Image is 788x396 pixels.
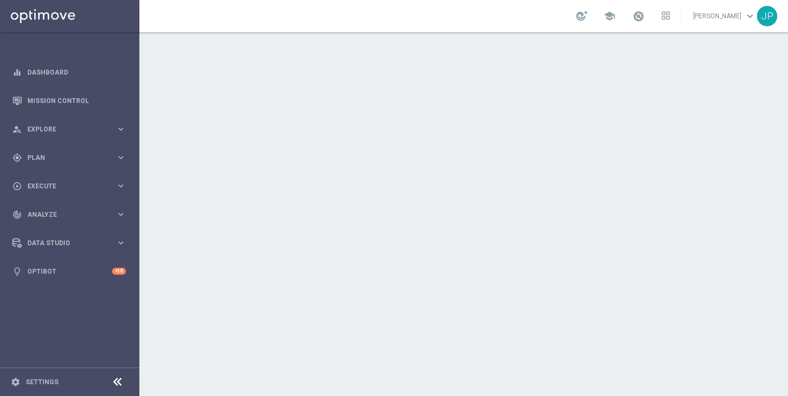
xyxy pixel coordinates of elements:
span: Execute [27,183,116,189]
span: keyboard_arrow_down [744,10,756,22]
i: lightbulb [12,267,22,276]
div: JP [757,6,777,26]
i: keyboard_arrow_right [116,124,126,134]
div: Analyze [12,210,116,219]
a: [PERSON_NAME]keyboard_arrow_down [692,8,757,24]
button: play_circle_outline Execute keyboard_arrow_right [12,182,127,190]
a: Optibot [27,257,112,285]
i: keyboard_arrow_right [116,181,126,191]
span: Data Studio [27,240,116,246]
a: Dashboard [27,58,126,86]
button: Mission Control [12,97,127,105]
i: play_circle_outline [12,181,22,191]
div: Explore [12,124,116,134]
button: lightbulb Optibot +10 [12,267,127,276]
i: track_changes [12,210,22,219]
i: equalizer [12,68,22,77]
div: Optibot [12,257,126,285]
span: Explore [27,126,116,133]
button: person_search Explore keyboard_arrow_right [12,125,127,134]
a: Mission Control [27,86,126,115]
button: equalizer Dashboard [12,68,127,77]
div: Plan [12,153,116,163]
i: person_search [12,124,22,134]
span: Analyze [27,211,116,218]
button: gps_fixed Plan keyboard_arrow_right [12,153,127,162]
i: keyboard_arrow_right [116,238,126,248]
div: +10 [112,268,126,275]
i: settings [11,377,20,387]
i: gps_fixed [12,153,22,163]
span: Plan [27,155,116,161]
i: keyboard_arrow_right [116,152,126,163]
div: Mission Control [12,86,126,115]
div: Execute [12,181,116,191]
div: Dashboard [12,58,126,86]
i: keyboard_arrow_right [116,209,126,219]
span: school [604,10,615,22]
button: track_changes Analyze keyboard_arrow_right [12,210,127,219]
a: Settings [26,379,58,385]
div: Data Studio [12,238,116,248]
button: Data Studio keyboard_arrow_right [12,239,127,247]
